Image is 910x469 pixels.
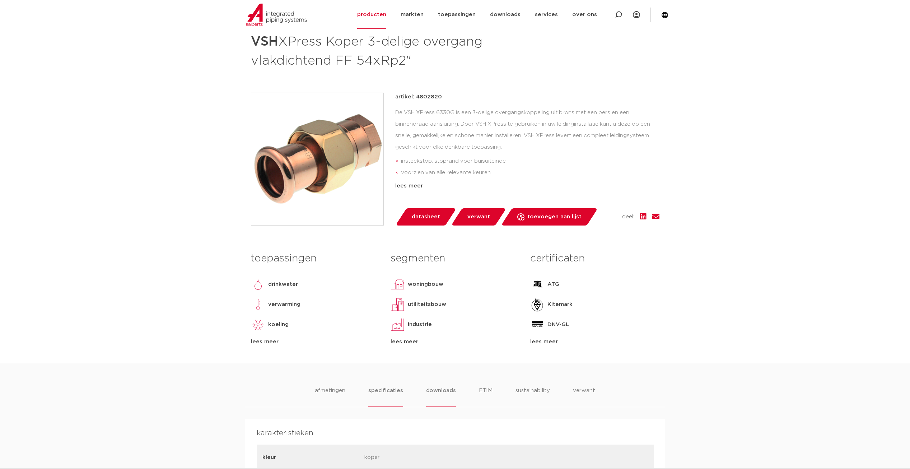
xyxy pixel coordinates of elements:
img: koeling [251,317,265,332]
li: insteekstop: stoprand voor buisuiteinde [401,155,659,167]
h3: toepassingen [251,251,380,266]
h3: certificaten [530,251,659,266]
p: drinkwater [268,280,298,289]
img: DNV-GL [530,317,545,332]
p: industrie [408,320,432,329]
li: specificaties [368,386,403,407]
span: verwant [467,211,490,223]
li: sustainability [515,386,550,407]
img: Product Image for VSH XPress Koper 3-delige overgang vlakdichtend FF 54xRp2" [251,93,383,225]
img: woningbouw [391,277,405,292]
h3: segmenten [391,251,519,266]
li: ETIM [479,386,493,407]
p: utiliteitsbouw [408,300,446,309]
div: lees meer [395,182,659,190]
div: lees meer [251,338,380,346]
h1: XPress Koper 3-delige overgang vlakdichtend FF 54xRp2" [251,31,521,70]
img: drinkwater [251,277,265,292]
strong: VSH [251,35,278,48]
li: voorzien van alle relevante keuren [401,167,659,178]
img: utiliteitsbouw [391,297,405,312]
li: downloads [426,386,456,407]
li: afmetingen [315,386,345,407]
a: datasheet [395,208,456,226]
div: lees meer [530,338,659,346]
p: koper [364,453,461,463]
div: De VSH XPress 6330G is een 3-delige overgangskoppeling uit brons met een pers en een binnendraad ... [395,107,659,179]
span: toevoegen aan lijst [527,211,582,223]
p: woningbouw [408,280,443,289]
p: koeling [268,320,289,329]
p: DNV-GL [547,320,569,329]
div: lees meer [391,338,519,346]
p: artikel: 4802820 [395,93,442,101]
span: deel: [622,213,634,221]
img: verwarming [251,297,265,312]
img: Kitemark [530,297,545,312]
li: Leak Before Pressed-functie [401,178,659,190]
span: datasheet [412,211,440,223]
p: verwarming [268,300,300,309]
li: verwant [573,386,595,407]
h4: karakteristieken [257,427,654,439]
img: ATG [530,277,545,292]
p: ATG [547,280,559,289]
a: verwant [451,208,506,226]
img: industrie [391,317,405,332]
p: Kitemark [547,300,573,309]
p: kleur [262,453,359,462]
